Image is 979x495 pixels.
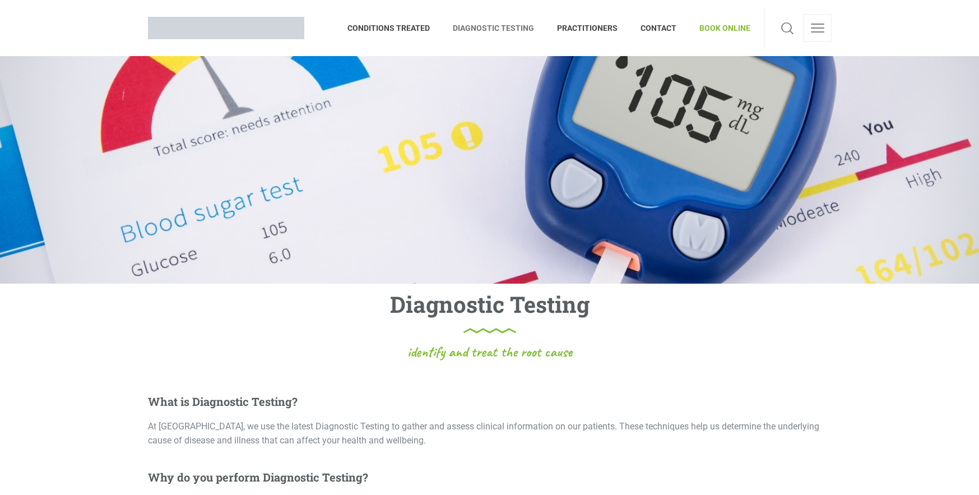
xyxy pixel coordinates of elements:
span: CONTACT [629,19,688,37]
a: DIAGNOSTIC TESTING [442,8,546,48]
h1: Diagnostic Testing [390,289,590,334]
a: BOOK ONLINE [688,8,750,48]
a: PRACTITIONERS [546,8,629,48]
h5: What is Diagnostic Testing? [148,395,832,408]
span: PRACTITIONERS [546,19,629,37]
a: Brisbane Naturopath [148,8,304,48]
a: CONDITIONS TREATED [347,8,442,48]
a: CONTACT [629,8,688,48]
p: At [GEOGRAPHIC_DATA], we use the latest Diagnostic Testing to gather and assess clinical informat... [148,419,832,448]
span: identify and treat the root cause [407,345,572,359]
h5: Why do you perform Diagnostic Testing? [148,470,832,484]
img: Brisbane Naturopath [148,17,304,39]
span: BOOK ONLINE [688,19,750,37]
span: CONDITIONS TREATED [347,19,442,37]
a: Search [778,14,797,42]
span: DIAGNOSTIC TESTING [442,19,546,37]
